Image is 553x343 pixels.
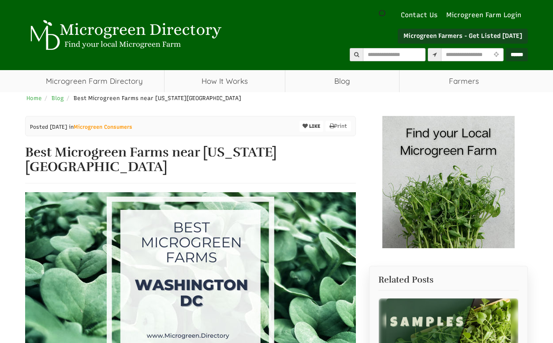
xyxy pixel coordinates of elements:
[25,20,224,51] img: Microgreen Directory
[52,95,64,101] a: Blog
[285,70,400,92] a: Blog
[30,124,48,130] span: Posted
[25,70,164,92] a: Microgreen Farm Directory
[25,145,356,174] h1: Best Microgreen Farms near [US_STATE][GEOGRAPHIC_DATA]
[26,95,42,101] a: Home
[398,29,528,44] a: Microgreen Farmers - Get Listed [DATE]
[378,275,519,285] h2: Related Posts
[69,123,132,131] span: in
[400,70,528,92] span: Farmers
[382,116,515,248] img: Banner Ad
[396,11,442,20] a: Contact Us
[50,124,67,130] span: [DATE]
[74,95,241,101] span: Best Microgreen Farms near [US_STATE][GEOGRAPHIC_DATA]
[308,123,320,129] span: LIKE
[74,124,132,130] a: Microgreen Consumers
[491,52,501,58] i: Use Current Location
[299,121,323,132] button: LIKE
[446,11,526,20] a: Microgreen Farm Login
[164,70,285,92] a: How It Works
[325,121,351,131] a: Print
